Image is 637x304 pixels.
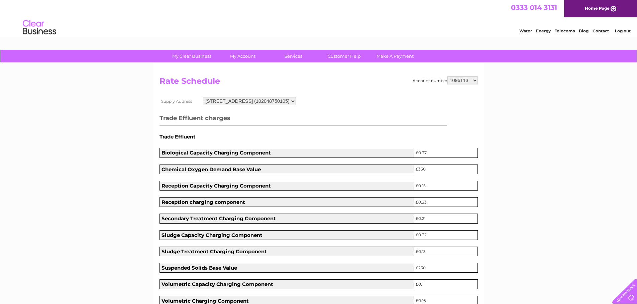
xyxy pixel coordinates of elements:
td: £350 [414,165,477,174]
h5: Trade Effluent [160,134,478,139]
b: Suspended Solids Base Value [162,265,237,271]
b: Volumetric Capacity Charging Component [162,281,273,287]
a: Make A Payment [367,50,423,62]
td: £0.37 [414,148,477,158]
h3: Trade Effluent charges [160,113,447,125]
td: £0.13 [414,247,477,256]
a: Customer Help [317,50,372,62]
a: Contact [593,28,609,33]
b: Reception charging component [162,199,245,205]
a: My Clear Business [164,50,219,62]
b: Secondary Treatment Charging Component [162,215,276,222]
b: Sludge Treatment Charging Component [162,248,267,255]
a: Water [519,28,532,33]
a: Energy [536,28,551,33]
img: logo.png [22,17,57,38]
b: Biological Capacity Charging Component [162,149,271,156]
div: Clear Business is a trading name of Verastar Limited (registered in [GEOGRAPHIC_DATA] No. 3667643... [161,4,477,32]
a: Log out [615,28,631,33]
a: 0333 014 3131 [511,3,557,12]
b: Chemical Oxygen Demand Base Value [162,166,261,173]
td: £0.32 [414,230,477,240]
td: £0.1 [414,280,477,289]
a: Blog [579,28,589,33]
b: Sludge Capacity Charging Component [162,232,262,238]
a: Services [266,50,321,62]
div: Account number [413,76,478,84]
td: £0.23 [414,198,477,207]
td: £0.21 [414,214,477,223]
b: Volumetric Charging Component [162,298,249,304]
a: Telecoms [555,28,575,33]
td: £0.15 [414,181,477,190]
a: My Account [215,50,270,62]
b: Reception Capacity Charging Component [162,183,271,189]
th: Supply Address [160,95,201,107]
td: £250 [414,263,477,273]
h2: Rate Schedule [160,76,478,89]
